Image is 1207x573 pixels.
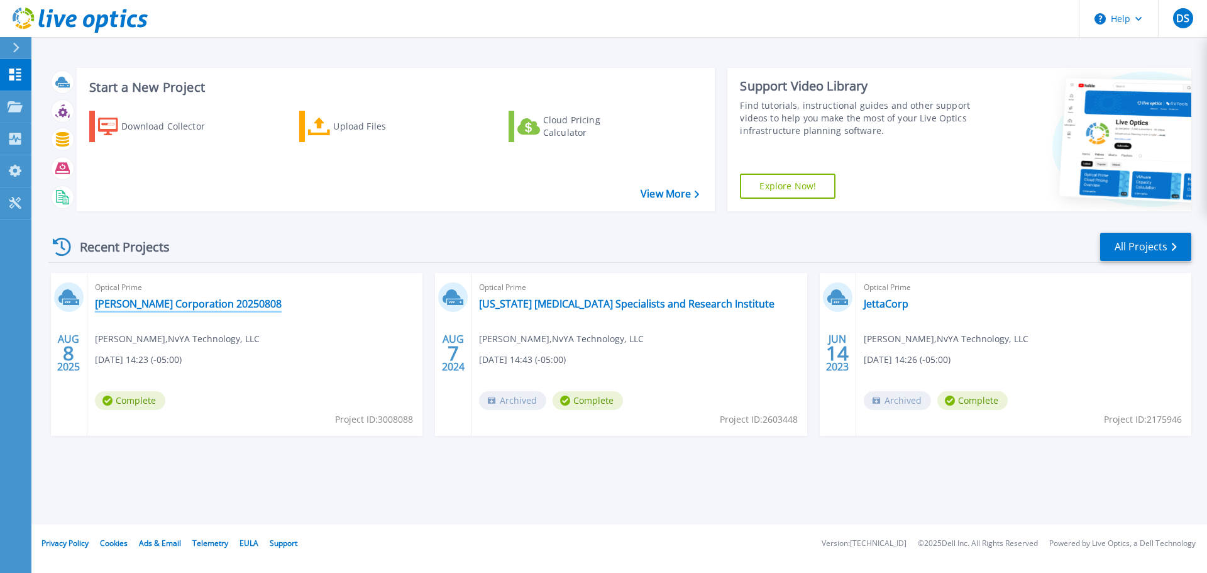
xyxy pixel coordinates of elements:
span: [DATE] 14:26 (-05:00) [864,353,951,367]
a: [US_STATE] [MEDICAL_DATA] Specialists and Research Institute [479,298,774,310]
span: [PERSON_NAME] , NvYA Technology, LLC [479,332,644,346]
span: 7 [448,348,459,359]
div: Download Collector [121,114,222,139]
a: Privacy Policy [41,538,89,548]
div: Support Video Library [740,78,976,94]
div: Upload Files [333,114,434,139]
a: Upload Files [299,111,439,142]
a: Telemetry [192,538,228,548]
span: Complete [95,391,165,410]
a: Support [270,538,297,548]
a: [PERSON_NAME] Corporation 20250808 [95,298,282,310]
a: Cookies [100,538,128,548]
span: Archived [864,391,931,410]
span: [DATE] 14:43 (-05:00) [479,353,566,367]
a: View More [641,188,699,200]
a: Cloud Pricing Calculator [509,111,649,142]
span: Project ID: 2603448 [720,413,798,426]
div: AUG 2024 [441,330,465,376]
span: Optical Prime [95,281,415,294]
a: Ads & Email [139,538,181,548]
li: © 2025 Dell Inc. All Rights Reserved [918,540,1038,548]
div: Cloud Pricing Calculator [543,114,644,139]
span: Complete [553,391,623,410]
span: Optical Prime [864,281,1184,294]
a: Explore Now! [740,174,835,199]
span: DS [1176,13,1189,23]
span: [PERSON_NAME] , NvYA Technology, LLC [864,332,1028,346]
div: JUN 2023 [825,330,849,376]
div: AUG 2025 [57,330,80,376]
a: JettaCorp [864,298,908,310]
span: 14 [826,348,849,359]
span: Project ID: 2175946 [1104,413,1182,426]
span: [PERSON_NAME] , NvYA Technology, LLC [95,332,260,346]
div: Find tutorials, instructional guides and other support videos to help you make the most of your L... [740,99,976,137]
a: All Projects [1100,233,1191,261]
li: Powered by Live Optics, a Dell Technology [1049,540,1196,548]
span: Optical Prime [479,281,799,294]
span: Archived [479,391,546,410]
a: EULA [240,538,258,548]
li: Version: [TECHNICAL_ID] [822,540,907,548]
a: Download Collector [89,111,229,142]
h3: Start a New Project [89,81,699,94]
div: Recent Projects [48,231,187,262]
span: [DATE] 14:23 (-05:00) [95,353,182,367]
span: 8 [63,348,74,359]
span: Project ID: 3008088 [335,413,413,426]
span: Complete [937,391,1008,410]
